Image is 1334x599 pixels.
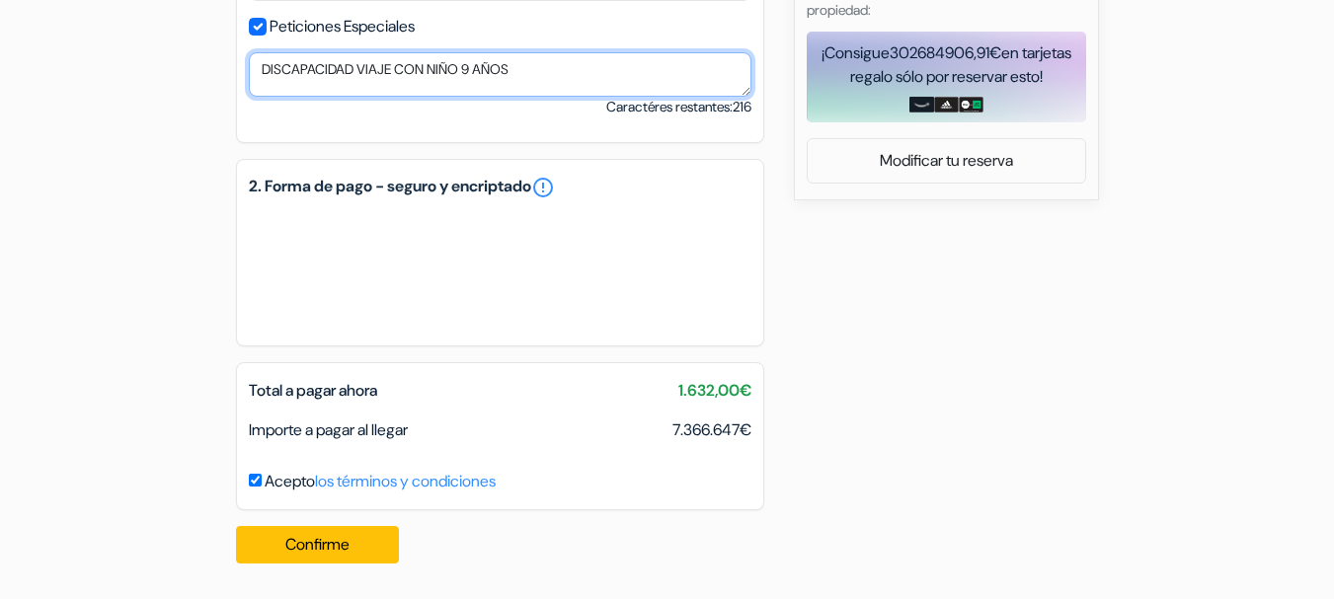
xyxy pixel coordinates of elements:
[265,470,496,493] label: Acepto
[236,526,400,563] button: Confirme
[808,142,1085,180] a: Modificar tu reserva
[678,379,751,403] span: 1.632,00€
[890,42,1001,63] span: 302684906,91€
[249,176,751,199] h5: 2. Forma de pago - seguro y encriptado
[249,380,377,401] span: Total a pagar ahora
[909,97,934,112] img: amazon-card-no-text.png
[245,203,755,334] iframe: Campo de entrada seguro para el pago
[531,176,555,199] a: error_outline
[315,471,496,491] a: los términos y condiciones
[249,419,408,440] span: Importe a pagar al llegar
[606,97,751,117] small: Caractéres restantes:
[959,97,983,112] img: uber-uber-eats-card.png
[934,97,959,112] img: adidas-card.png
[672,418,751,442] span: 7.366.647€
[270,13,415,40] label: Peticiones Especiales
[733,98,751,115] span: 216
[807,41,1086,89] div: ¡Consigue en tarjetas regalo sólo por reservar esto!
